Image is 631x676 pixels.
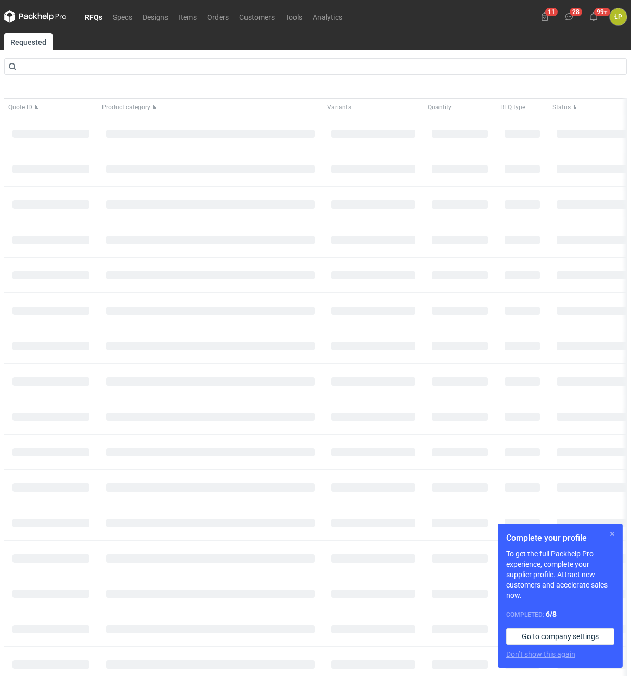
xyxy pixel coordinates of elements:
[606,528,619,540] button: Skip for now
[80,10,108,23] a: RFQs
[585,8,602,25] button: 99+
[610,8,627,25] div: Łukasz Postawa
[500,103,525,111] span: RFQ type
[552,103,571,111] span: Status
[4,99,98,116] button: Quote ID
[536,8,553,25] button: 11
[137,10,173,23] a: Designs
[506,609,614,620] div: Completed:
[8,103,32,111] span: Quote ID
[610,8,627,25] button: ŁP
[307,10,347,23] a: Analytics
[280,10,307,23] a: Tools
[4,33,53,50] a: Requested
[202,10,234,23] a: Orders
[327,103,351,111] span: Variants
[102,103,150,111] span: Product category
[234,10,280,23] a: Customers
[561,8,577,25] button: 28
[98,99,323,116] button: Product category
[506,532,614,544] h1: Complete your profile
[108,10,137,23] a: Specs
[546,610,557,618] strong: 6 / 8
[506,628,614,645] a: Go to company settings
[4,10,67,23] svg: Packhelp Pro
[428,103,452,111] span: Quantity
[506,549,614,601] p: To get the full Packhelp Pro experience, complete your supplier profile. Attract new customers an...
[506,649,575,659] button: Don’t show this again
[173,10,202,23] a: Items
